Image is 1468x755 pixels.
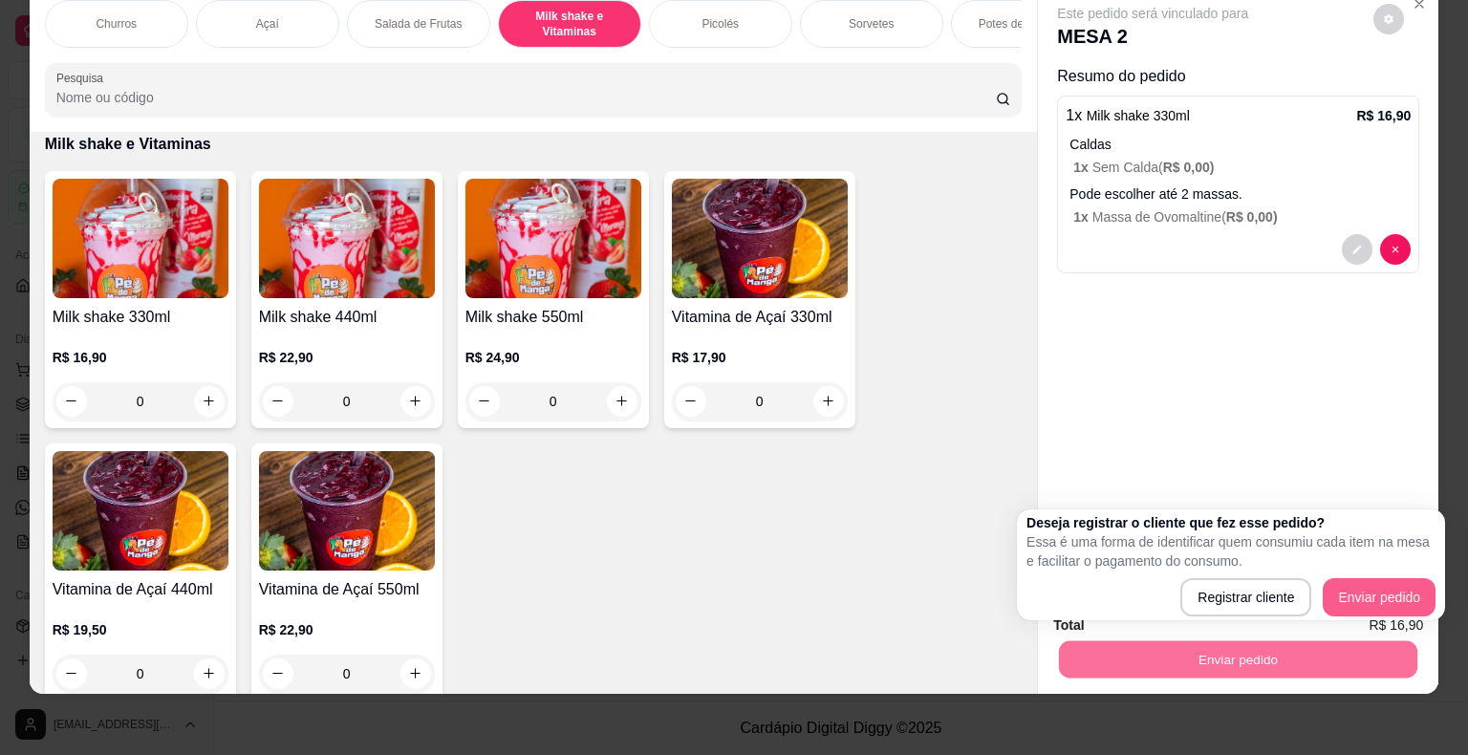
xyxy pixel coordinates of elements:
[1369,615,1423,636] span: R$ 16,90
[1073,158,1411,177] p: Sem Calda (
[375,16,462,32] p: Salada de Frutas
[702,16,739,32] p: Picolés
[259,451,435,571] img: product-image
[56,88,996,107] input: Pesquisa
[53,451,228,571] img: product-image
[979,16,1067,32] p: Potes de Sorvete
[1342,234,1372,265] button: decrease-product-quantity
[45,133,1023,156] p: Milk shake e Vitaminas
[1057,23,1248,50] p: MESA 2
[465,306,641,329] h4: Milk shake 550ml
[1226,209,1278,225] span: R$ 0,00 )
[1057,65,1419,88] p: Resumo do pedido
[1066,104,1190,127] p: 1 x
[96,16,137,32] p: Churros
[1180,578,1311,616] button: Registrar cliente
[1073,160,1091,175] span: 1 x
[1380,234,1411,265] button: decrease-product-quantity
[1059,641,1417,679] button: Enviar pedido
[256,16,279,32] p: Açaí
[53,348,228,367] p: R$ 16,90
[53,578,228,601] h4: Vitamina de Açaí 440ml
[465,348,641,367] p: R$ 24,90
[1069,135,1411,154] p: Caldas
[53,179,228,298] img: product-image
[1373,4,1404,34] button: decrease-product-quantity
[1026,513,1436,532] h2: Deseja registrar o cliente que fez esse pedido?
[1053,617,1084,633] strong: Total
[1069,184,1411,204] p: Pode escolher até 2 massas.
[53,620,228,639] p: R$ 19,50
[259,620,435,639] p: R$ 22,90
[465,179,641,298] img: product-image
[849,16,894,32] p: Sorvetes
[514,9,625,39] p: Milk shake e Vitaminas
[1087,108,1190,123] span: Milk shake 330ml
[53,306,228,329] h4: Milk shake 330ml
[1323,578,1436,616] button: Enviar pedido
[1356,106,1411,125] p: R$ 16,90
[1026,532,1436,571] p: Essa é uma forma de identificar quem consumiu cada item na mesa e facilitar o pagamento do consumo.
[259,179,435,298] img: product-image
[1073,209,1091,225] span: 1 x
[56,70,110,86] label: Pesquisa
[672,348,848,367] p: R$ 17,90
[672,306,848,329] h4: Vitamina de Açaí 330ml
[259,578,435,601] h4: Vitamina de Açaí 550ml
[259,348,435,367] p: R$ 22,90
[1073,207,1411,226] p: Massa de Ovomaltine (
[672,179,848,298] img: product-image
[1057,4,1248,23] p: Este pedido será vinculado para
[1163,160,1215,175] span: R$ 0,00 )
[259,306,435,329] h4: Milk shake 440ml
